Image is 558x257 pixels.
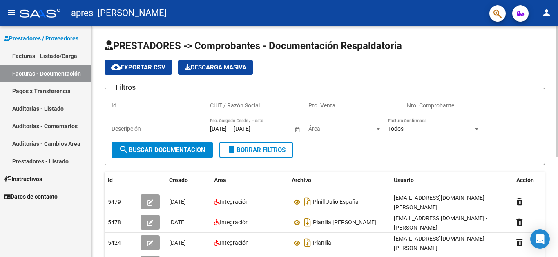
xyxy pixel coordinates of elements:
datatable-header-cell: Area [211,172,288,189]
span: Integración [220,199,249,205]
span: - apres [65,4,93,22]
mat-icon: search [119,145,129,154]
span: Prestadores / Proveedores [4,34,78,43]
span: Acción [516,177,534,183]
button: Buscar Documentacion [112,142,213,158]
datatable-header-cell: Creado [166,172,211,189]
input: End date [234,125,274,132]
span: PRESTADORES -> Comprobantes - Documentación Respaldatoria [105,40,402,51]
span: Buscar Documentacion [119,146,205,154]
mat-icon: person [542,8,551,18]
span: Area [214,177,226,183]
span: Planilla [PERSON_NAME] [313,219,376,226]
button: Exportar CSV [105,60,172,75]
span: 5424 [108,239,121,246]
div: Open Intercom Messenger [530,229,550,249]
span: Área [308,125,375,132]
h3: Filtros [112,82,140,93]
span: [DATE] [169,199,186,205]
span: Planilla [313,240,331,246]
span: – [228,125,232,132]
input: Start date [210,125,227,132]
i: Descargar documento [302,216,313,229]
i: Descargar documento [302,236,313,249]
span: [EMAIL_ADDRESS][DOMAIN_NAME] - [PERSON_NAME] [394,194,487,210]
span: [EMAIL_ADDRESS][DOMAIN_NAME] - [PERSON_NAME] [394,215,487,231]
span: Usuario [394,177,414,183]
span: Integración [220,239,249,246]
datatable-header-cell: Usuario [391,172,513,189]
span: Borrar Filtros [227,146,286,154]
datatable-header-cell: Archivo [288,172,391,189]
mat-icon: delete [227,145,237,154]
button: Borrar Filtros [219,142,293,158]
datatable-header-cell: Id [105,172,137,189]
button: Open calendar [293,125,301,134]
span: [EMAIL_ADDRESS][DOMAIN_NAME] - [PERSON_NAME] [394,235,487,251]
span: Integración [220,219,249,226]
span: 5479 [108,199,121,205]
span: Plnill Julio España [313,199,359,206]
span: Exportar CSV [111,64,165,71]
span: Descarga Masiva [185,64,246,71]
mat-icon: cloud_download [111,62,121,72]
datatable-header-cell: Acción [513,172,554,189]
button: Descarga Masiva [178,60,253,75]
span: Todos [388,125,404,132]
span: Instructivos [4,174,42,183]
span: Creado [169,177,188,183]
span: [DATE] [169,239,186,246]
span: Datos de contacto [4,192,58,201]
mat-icon: menu [7,8,16,18]
span: [DATE] [169,219,186,226]
span: Id [108,177,113,183]
app-download-masive: Descarga masiva de comprobantes (adjuntos) [178,60,253,75]
i: Descargar documento [302,195,313,208]
span: Archivo [292,177,311,183]
span: 5478 [108,219,121,226]
span: - [PERSON_NAME] [93,4,167,22]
